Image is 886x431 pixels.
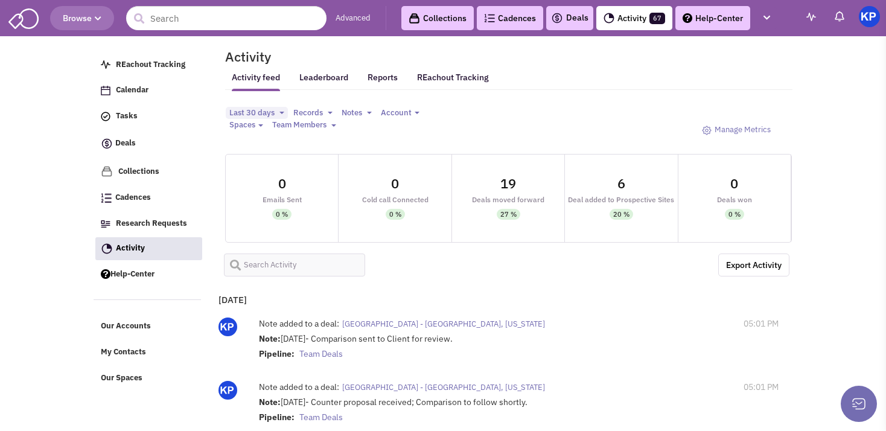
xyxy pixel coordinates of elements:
span: Notes [342,107,362,118]
a: Collections [401,6,474,30]
span: Tasks [116,111,138,121]
span: Calendar [116,85,148,95]
span: Our Spaces [101,372,142,383]
a: Activity [95,237,202,260]
span: Spaces [229,120,255,130]
img: Cadences_logo.png [101,193,112,203]
div: 19 [500,177,516,190]
button: Spaces [226,119,267,132]
button: Records [290,107,336,120]
button: Notes [338,107,375,120]
span: Team Deals [299,348,343,359]
strong: Note: [259,397,281,407]
div: Deals won [678,196,791,203]
div: 0 [278,177,286,190]
img: Calendar.png [101,86,110,95]
a: Leaderboard [299,72,348,91]
div: Deals moved forward [452,196,564,203]
div: 20 % [613,209,629,220]
img: icon-collection-lavender-black.svg [409,13,420,24]
span: Collections [118,166,159,176]
div: 0 % [389,209,401,220]
a: Deals [551,11,588,25]
span: Cadences [115,193,151,203]
img: Gp5tB00MpEGTGSMiAkF79g.png [218,318,237,336]
div: 0 % [276,209,288,220]
a: REachout Tracking [95,54,202,77]
img: Gp5tB00MpEGTGSMiAkF79g.png [218,381,237,400]
div: Cold call Connected [339,196,451,203]
a: Help-Center [95,263,202,286]
img: help.png [683,13,692,23]
a: Our Spaces [95,367,202,390]
div: 27 % [500,209,517,220]
h2: Activity [210,51,271,62]
a: Research Requests [95,212,202,235]
img: Research.png [101,220,110,228]
a: Export the below as a .XLSX spreadsheet [718,254,789,276]
input: Search [126,6,327,30]
strong: Note: [259,333,281,344]
div: Emails Sent [226,196,338,203]
span: Research Requests [116,218,187,228]
a: Help-Center [675,6,750,30]
a: Reports [368,72,398,91]
a: Cadences [477,6,543,30]
img: KeyPoint Partners [859,6,880,27]
div: [DATE]- Comparison sent to Client for review. [259,333,687,363]
img: Cadences_logo.png [484,14,495,22]
label: Note added to a deal: [259,318,339,330]
span: My Contacts [101,347,146,357]
b: [DATE] [218,294,247,305]
a: Tasks [95,105,202,128]
span: Team Deals [299,412,343,423]
img: icon-deals.svg [551,11,563,25]
img: help.png [101,269,110,279]
span: [GEOGRAPHIC_DATA] - [GEOGRAPHIC_DATA], [US_STATE] [342,319,545,329]
a: Cadences [95,187,202,209]
div: Deal added to Prospective Sites [565,196,677,203]
span: [GEOGRAPHIC_DATA] - [GEOGRAPHIC_DATA], [US_STATE] [342,382,545,392]
button: Team Members [269,119,340,132]
span: Our Accounts [101,321,151,331]
span: 67 [649,13,665,24]
div: 0 [730,177,738,190]
span: Activity [116,243,145,253]
img: icon-deals.svg [101,136,113,151]
a: REachout Tracking [417,65,489,90]
strong: Pipeline: [259,348,295,359]
img: Activity.png [604,13,614,24]
button: Account [377,107,423,120]
span: Last 30 days [229,107,275,118]
span: Browse [63,13,101,24]
a: Advanced [336,13,371,24]
a: Our Accounts [95,315,202,338]
span: 05:01 PM [744,318,779,330]
div: 0 [391,177,399,190]
div: 0 % [728,209,741,220]
span: Records [293,107,323,118]
img: icon-collection-lavender.png [101,165,113,177]
input: Search Activity [224,254,365,276]
a: Activity67 [596,6,672,30]
img: Activity.png [101,243,112,254]
label: Note added to a deal: [259,381,339,393]
img: SmartAdmin [8,6,39,29]
strong: Pipeline: [259,412,295,423]
a: My Contacts [95,341,202,364]
a: Activity feed [232,72,280,91]
div: [DATE]- Counter proposal received; Comparison to follow shortly. [259,396,687,426]
img: octicon_gear-24.png [702,126,712,135]
span: 05:01 PM [744,381,779,393]
a: Deals [95,131,202,157]
button: Last 30 days [226,107,288,120]
a: Manage Metrics [696,119,777,141]
button: Browse [50,6,114,30]
span: Team Members [272,120,327,130]
img: icon-tasks.png [101,112,110,121]
span: Account [381,107,412,118]
a: Collections [95,160,202,184]
span: REachout Tracking [116,59,185,69]
div: 6 [617,177,625,190]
